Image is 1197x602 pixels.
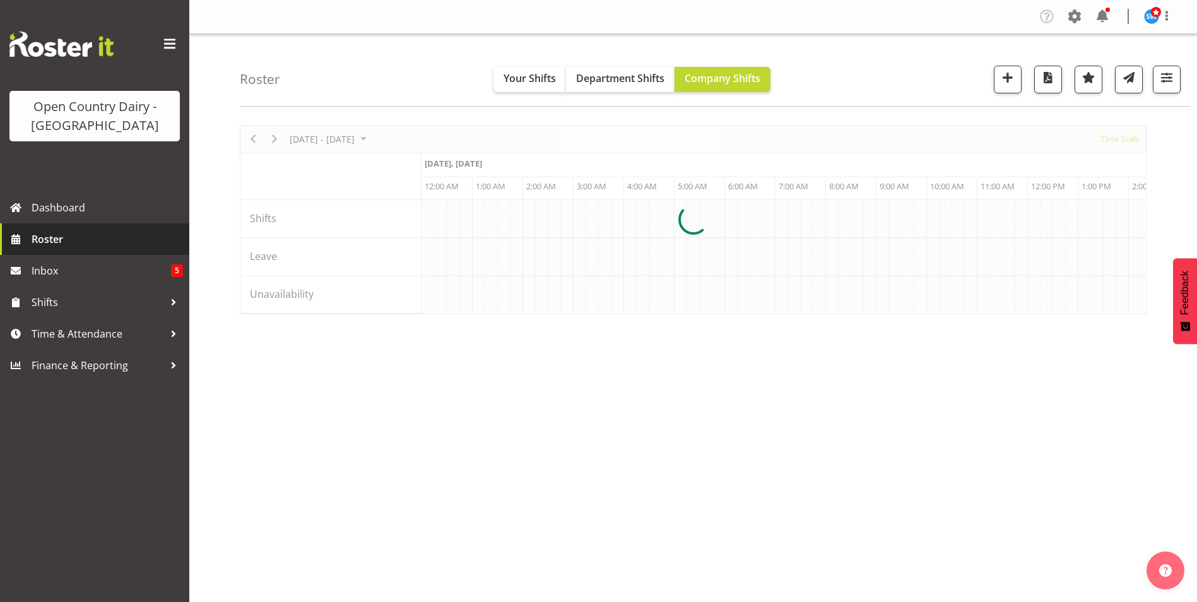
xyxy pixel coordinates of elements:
button: Feedback - Show survey [1173,258,1197,344]
span: Inbox [32,261,171,280]
span: Your Shifts [504,71,556,85]
img: help-xxl-2.png [1159,564,1172,577]
span: Shifts [32,293,164,312]
span: Dashboard [32,198,183,217]
img: steve-webb7510.jpg [1144,9,1159,24]
span: Company Shifts [685,71,760,85]
span: 5 [171,264,183,277]
button: Add a new shift [994,66,1022,93]
span: Feedback [1179,271,1191,315]
img: Rosterit website logo [9,32,114,57]
button: Your Shifts [493,67,566,92]
button: Company Shifts [675,67,770,92]
button: Send a list of all shifts for the selected filtered period to all rostered employees. [1115,66,1143,93]
button: Download a PDF of the roster according to the set date range. [1034,66,1062,93]
span: Department Shifts [576,71,664,85]
button: Filter Shifts [1153,66,1181,93]
span: Time & Attendance [32,324,164,343]
h4: Roster [240,72,280,86]
button: Department Shifts [566,67,675,92]
span: Roster [32,230,183,249]
div: Open Country Dairy - [GEOGRAPHIC_DATA] [22,97,167,135]
span: Finance & Reporting [32,356,164,375]
button: Highlight an important date within the roster. [1075,66,1102,93]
